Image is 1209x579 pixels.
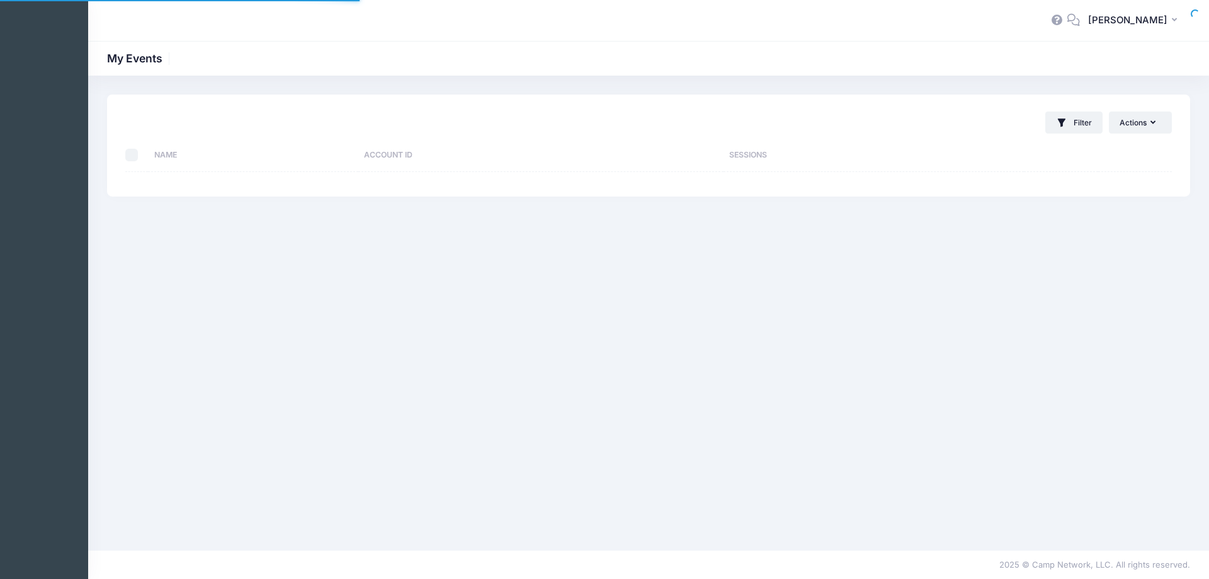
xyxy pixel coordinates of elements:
[1088,13,1167,27] span: [PERSON_NAME]
[999,559,1190,570] span: 2025 © Camp Network, LLC. All rights reserved.
[358,139,724,172] th: Account ID
[1109,112,1172,133] button: Actions
[148,139,358,172] th: Name
[1045,112,1103,134] button: Filter
[1080,6,1190,35] button: [PERSON_NAME]
[107,52,173,65] h1: My Events
[724,139,1025,172] th: Sessions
